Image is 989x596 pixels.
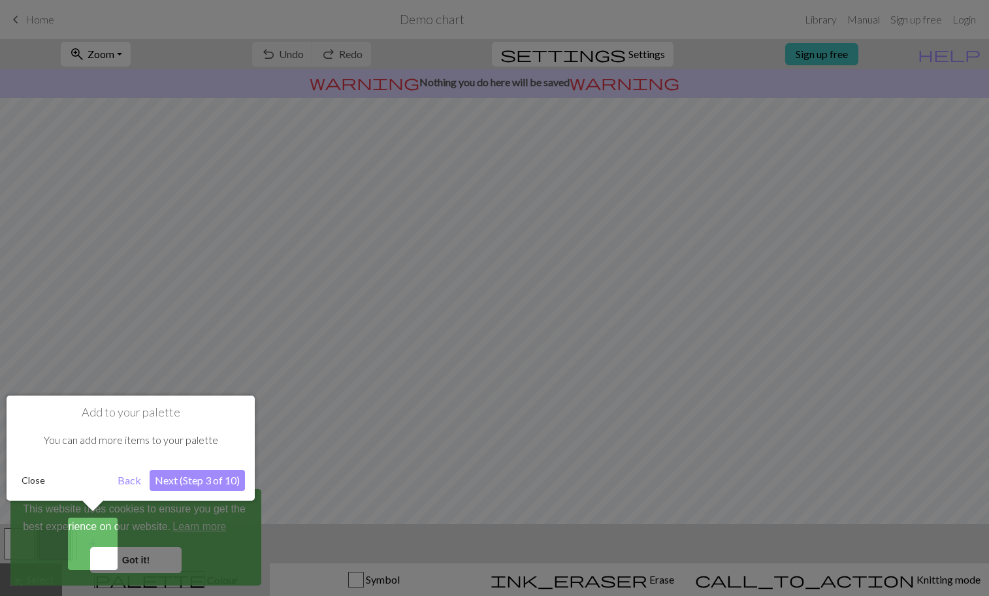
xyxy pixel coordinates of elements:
[150,470,245,491] button: Next (Step 3 of 10)
[16,405,245,420] h1: Add to your palette
[16,420,245,460] div: You can add more items to your palette
[112,470,146,491] button: Back
[7,396,255,501] div: Add to your palette
[16,471,50,490] button: Close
